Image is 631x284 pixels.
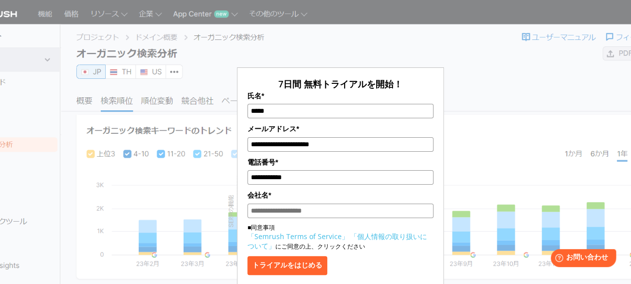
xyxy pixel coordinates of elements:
a: 「Semrush Terms of Service」 [247,232,349,241]
span: 7日間 無料トライアルを開始！ [278,78,403,90]
iframe: Help widget launcher [542,245,620,273]
a: 「個人情報の取り扱いについて」 [247,232,427,251]
p: ■同意事項 にご同意の上、クリックください [247,223,433,251]
label: メールアドレス* [247,123,433,134]
label: 電話番号* [247,157,433,168]
button: トライアルをはじめる [247,256,327,275]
